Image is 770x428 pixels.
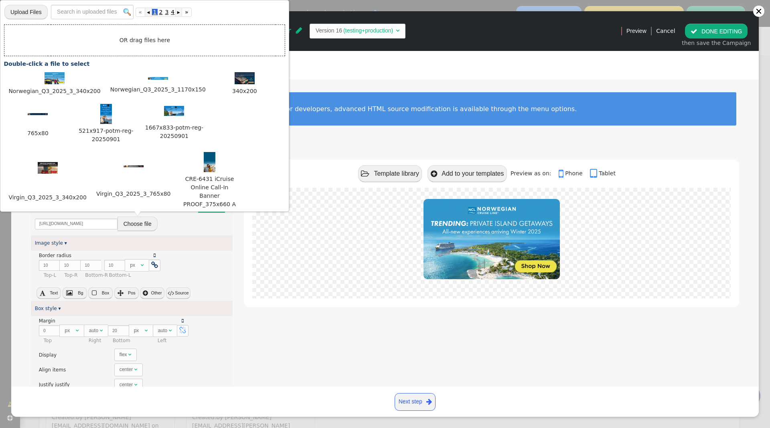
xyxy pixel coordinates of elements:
[148,77,168,80] img: 3e7bca5006ad797b-th.jpeg
[134,327,144,334] div: px
[76,328,79,333] span: 
[235,72,255,84] img: 89ed94b43cb168c1-th.jpeg
[182,318,184,323] span: 
[134,367,138,372] span: 
[88,287,113,298] button:  Box
[76,126,136,144] span: 521x917-potm-reg-20250901
[141,263,144,268] span: 
[145,8,152,17] a: ◂
[590,168,599,179] span: 
[50,290,58,295] span: Text
[113,337,157,344] div: Bottom
[158,337,181,344] div: Left
[164,9,170,15] span: 3
[109,85,207,94] span: Norwegian_Q3_2025_3_1170x150
[128,290,136,295] span: Pos
[124,8,131,16] img: icon_search.png
[559,168,565,179] span: 
[154,253,156,258] a: 
[26,129,49,138] span: 765x80
[65,272,84,279] div: Top-R
[89,337,112,344] div: Right
[44,337,88,344] div: Top
[175,8,182,17] a: ▸
[559,170,588,176] a: Phone
[85,272,108,279] div: Bottom-R
[180,174,240,209] span: CRE-6431 iCruise Online Call-In Banner PROOF_375x660 A
[396,28,399,33] span: 
[656,28,675,34] a: Cancel
[38,162,58,174] img: fbc424728ce399e7-th.jpeg
[39,382,70,387] span: Justify justify
[426,397,432,407] span: 
[158,9,164,15] span: 2
[296,27,302,34] span: 
[626,27,646,35] span: Preview
[428,165,507,182] button: Add to your templates
[65,327,75,334] div: px
[431,170,437,178] span: 
[145,328,148,333] span: 
[51,5,134,19] input: Search in uploaded files
[120,366,133,373] div: center
[92,290,97,296] span: 
[204,152,215,172] img: ca5d86f43d7c1036-th.jpeg
[89,327,99,334] div: auto
[100,104,112,124] img: 5006359ce501199b-th.jpeg
[95,189,172,199] span: Virgin_Q3_2025_3_765x80
[151,262,158,269] span: 
[44,272,63,279] div: Top-L
[4,24,285,56] td: OR drag files here
[182,318,184,324] a: 
[102,290,109,295] span: Box
[361,170,369,178] span: 
[182,8,192,17] a: »
[682,39,751,47] div: then save the Campaign
[28,113,48,115] img: 223217a0ab4e9ae8-th.jpeg
[35,306,61,311] a: Box style ▾
[36,287,61,298] button:  Text
[39,367,66,373] span: Align items
[144,123,204,141] span: 1667x833-potm-reg-20250901
[152,9,158,15] span: 1
[100,328,103,333] span: 
[63,287,87,298] button:  Bg
[45,72,65,84] img: 867d0812b2d54d76-th.jpeg
[128,352,132,357] span: 
[626,24,646,38] a: Preview
[168,290,174,296] span: 
[169,328,172,333] span: 
[109,272,153,279] div: Bottom-L
[134,382,138,387] span: 
[124,165,144,167] img: 0519456b78209345-th.jpeg
[143,290,148,296] span: 
[231,87,258,96] span: 340x200
[8,87,101,96] span: Norwegian_Q3_2025_3_340x200
[342,26,394,35] td: (testing+production)
[170,9,176,15] span: 4
[114,287,139,298] button:  Pos
[35,240,67,246] a: Image style ▾
[40,290,45,296] span: 
[78,290,83,295] span: Bg
[4,60,285,68] div: Double-click a file to select
[158,327,168,334] div: auto
[130,262,140,269] div: px
[136,8,146,17] a: «
[164,106,184,116] img: 75aa5eb2604470ff-th.jpeg
[118,290,124,296] span: 
[166,287,190,298] button: Source
[39,352,57,358] span: Display
[685,24,748,38] button: DONE EDITING
[511,170,557,176] span: Preview as on:
[8,193,87,202] span: Virgin_Q3_2025_3_340x200
[39,253,71,258] span: Border radius
[140,287,164,298] button: Other
[39,318,55,324] span: Margin
[120,351,127,358] div: flex
[395,393,436,411] a: Next step
[691,28,697,34] span: 
[47,105,723,113] div: To edit an element, simply click on it to access its customization options. For developers, advan...
[179,327,186,334] span: 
